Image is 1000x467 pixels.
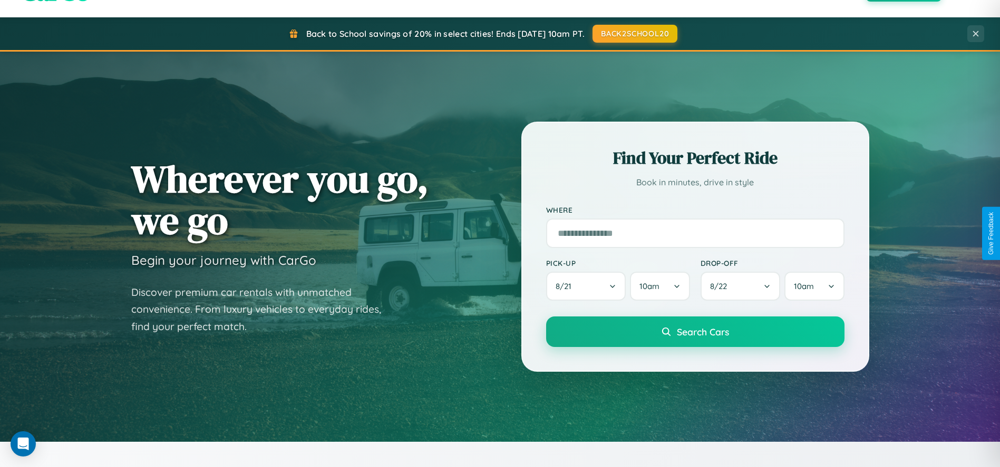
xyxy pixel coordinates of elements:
span: Back to School savings of 20% in select cities! Ends [DATE] 10am PT. [306,28,585,39]
span: 8 / 21 [556,281,577,291]
button: BACK2SCHOOL20 [593,25,677,43]
span: 10am [794,281,814,291]
h1: Wherever you go, we go [131,158,429,241]
p: Discover premium car rentals with unmatched convenience. From luxury vehicles to everyday rides, ... [131,284,395,335]
button: 10am [630,272,690,301]
span: 10am [639,281,659,291]
span: Search Cars [677,326,729,337]
button: 10am [784,272,844,301]
p: Book in minutes, drive in style [546,175,844,190]
label: Pick-up [546,259,690,267]
button: 8/22 [701,272,781,301]
span: 8 / 22 [710,281,732,291]
label: Where [546,205,844,214]
div: Open Intercom Messenger [11,431,36,456]
div: Give Feedback [987,212,995,255]
button: 8/21 [546,272,626,301]
button: Search Cars [546,316,844,347]
h3: Begin your journey with CarGo [131,252,316,268]
h2: Find Your Perfect Ride [546,146,844,170]
label: Drop-off [701,259,844,267]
